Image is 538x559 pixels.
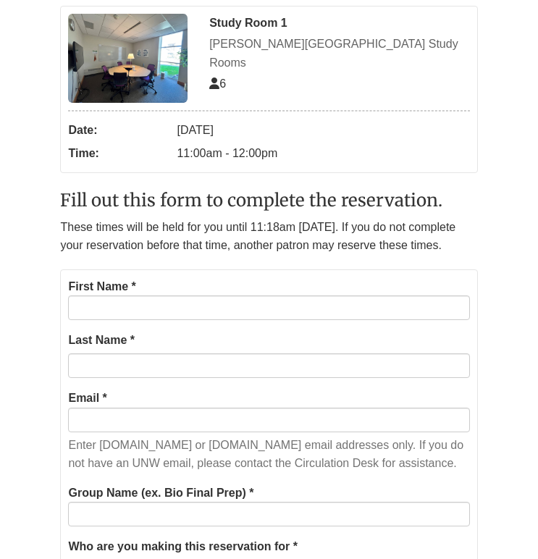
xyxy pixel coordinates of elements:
p: Enter [DOMAIN_NAME] or [DOMAIN_NAME] email addresses only. If you do not have an UNW email, pleas... [68,436,469,473]
dt: Date: [68,119,169,142]
span: The capacity of this space [209,77,226,90]
dd: 11:00am - 12:00pm [177,142,469,165]
label: First Name * [68,277,135,296]
h2: Fill out this form to complete the reservation. [60,191,477,210]
div: Study Room 1 [209,14,469,33]
div: [PERSON_NAME][GEOGRAPHIC_DATA] Study Rooms [209,35,469,72]
label: Last Name * [68,331,135,350]
dt: Time: [68,142,169,165]
img: Study Room 1 [68,14,188,104]
p: These times will be held for you until 11:18am [DATE]. If you do not complete your reservation be... [60,218,477,255]
label: Group Name (ex. Bio Final Prep) * [68,484,253,503]
label: Email * [68,389,106,408]
dd: [DATE] [177,119,469,142]
legend: Who are you making this reservation for * [68,537,469,556]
